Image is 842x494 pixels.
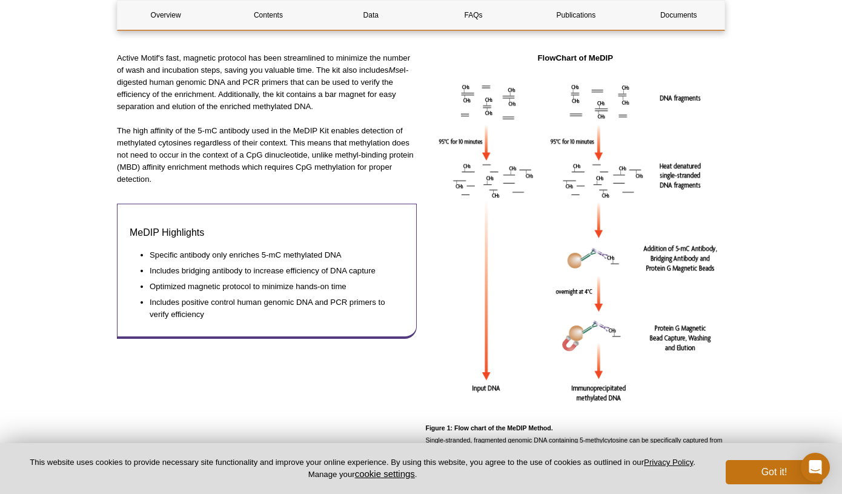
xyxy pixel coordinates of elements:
[425,1,522,30] a: FAQs
[323,1,419,30] a: Data
[537,53,613,62] strong: FlowChart of MeDIP
[117,125,417,185] p: The high affinity of the 5-mC antibody used in the MeDIP Kit enables detection of methylated cyto...
[150,296,392,321] li: Includes positive control human genomic DNA and PCR primers to verify efficiency
[130,225,404,240] h3: MeDIP Highlights
[117,52,417,113] p: Active Motif's fast, magnetic protocol has been streamlined to minimize the number of wash and in...
[150,265,392,277] li: Includes bridging antibody to increase efficiency of DNA capture
[426,424,553,432] strong: Figure 1: Flow chart of the MeDIP Method.
[355,469,415,479] button: cookie settings
[19,457,706,480] p: This website uses cookies to provide necessary site functionality and improve your online experie...
[426,76,726,409] img: Flow chart of the MeDIP method.
[528,1,624,30] a: Publications
[150,281,392,293] li: Optimized magnetic protocol to minimize hands-on time
[220,1,316,30] a: Contents
[150,249,392,261] li: Specific antibody only enriches 5-mC methylated DNA
[388,65,403,75] em: Mse
[726,460,823,484] button: Got it!
[426,424,723,468] span: Single-stranded, fragmented genomic DNA containing 5-methylcytosine can be specifically captured ...
[118,1,214,30] a: Overview
[631,1,727,30] a: Documents
[801,453,830,482] div: Open Intercom Messenger
[644,458,693,467] a: Privacy Policy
